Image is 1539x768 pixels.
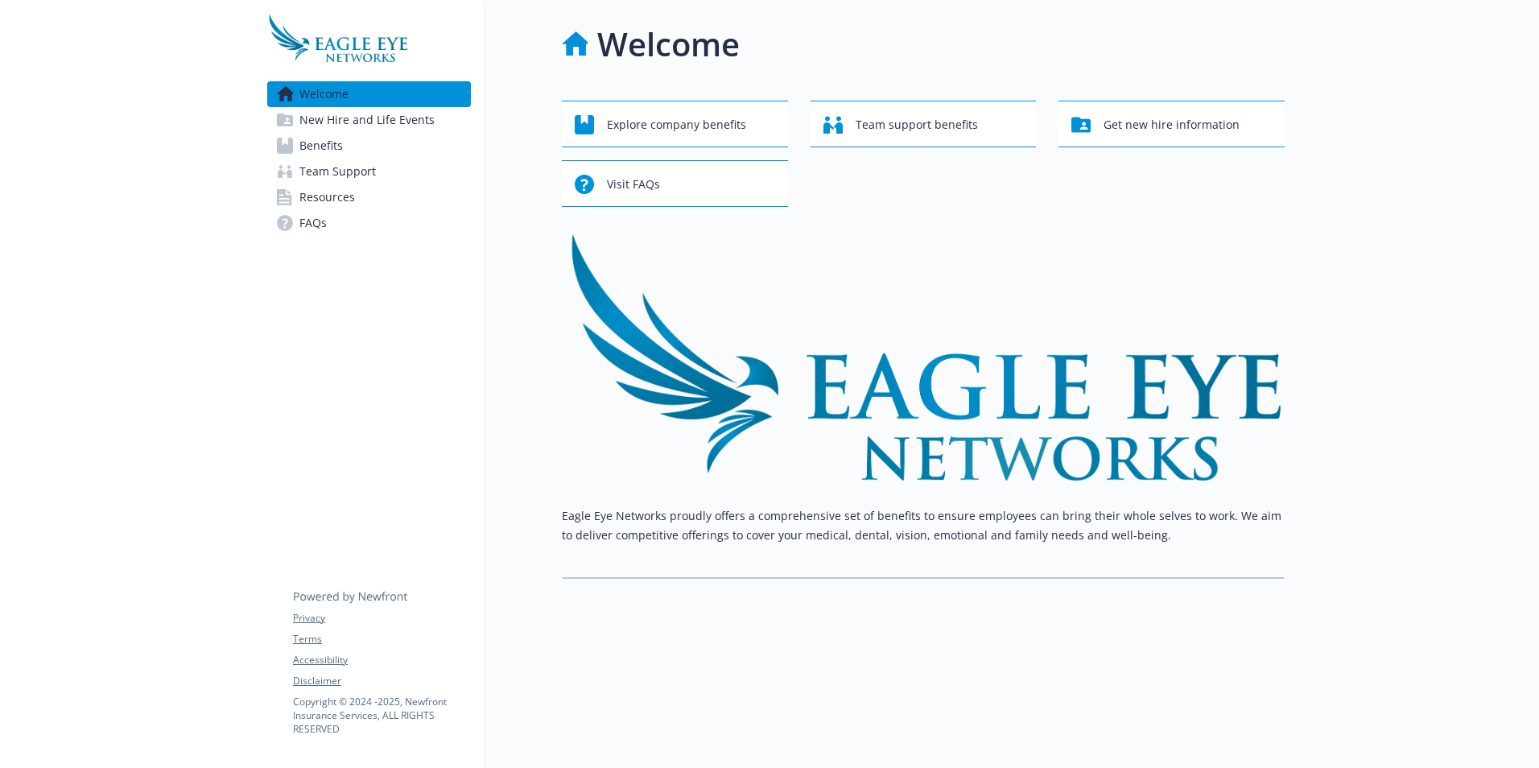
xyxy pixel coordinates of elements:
p: Eagle Eye Networks proudly offers a comprehensive set of benefits to ensure employees can bring t... [562,506,1285,545]
img: overview page banner [562,233,1285,481]
a: Welcome [267,81,471,107]
button: Team support benefits [811,101,1037,147]
span: Visit FAQs [607,169,660,200]
a: New Hire and Life Events [267,107,471,133]
p: Copyright © 2024 - 2025 , Newfront Insurance Services, ALL RIGHTS RESERVED [293,695,470,736]
span: Welcome [299,81,349,107]
span: Get new hire information [1104,109,1240,140]
span: Team Support [299,159,376,184]
span: Resources [299,184,355,210]
a: FAQs [267,210,471,236]
a: Privacy [293,611,470,626]
h1: Welcome [597,20,740,68]
span: Team support benefits [856,109,978,140]
a: Team Support [267,159,471,184]
span: Benefits [299,133,343,159]
button: Explore company benefits [562,101,788,147]
a: Terms [293,632,470,646]
span: Explore company benefits [607,109,746,140]
a: Resources [267,184,471,210]
span: New Hire and Life Events [299,107,435,133]
span: FAQs [299,210,327,236]
a: Benefits [267,133,471,159]
a: Disclaimer [293,674,470,688]
button: Visit FAQs [562,160,788,207]
button: Get new hire information [1058,101,1285,147]
a: Accessibility [293,653,470,667]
